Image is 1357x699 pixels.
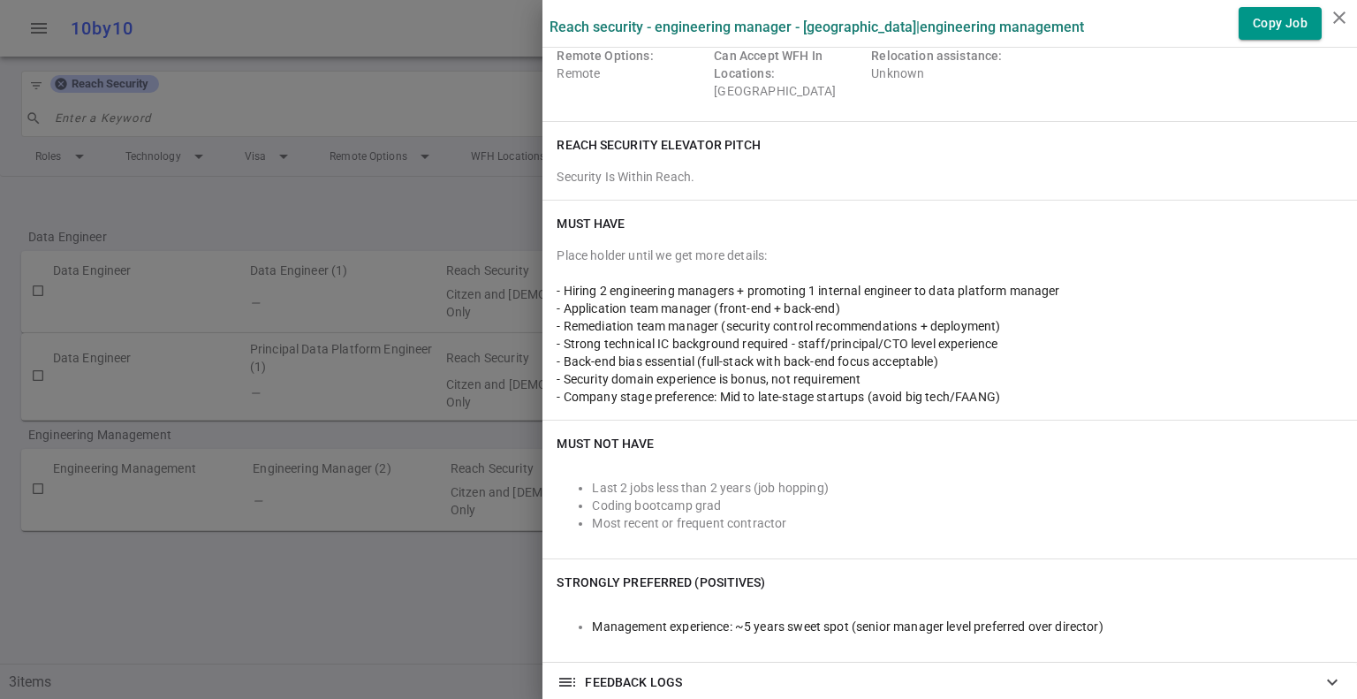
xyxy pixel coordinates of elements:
div: [GEOGRAPHIC_DATA] [714,47,864,100]
span: Relocation assistance: [871,49,1002,63]
span: - Hiring 2 engineering managers + promoting 1 internal engineer to data platform manager [557,284,1059,298]
span: - Application team manager (front-end + back-end) [557,301,839,315]
li: Last 2 jobs less than 2 years (job hopping) [592,479,1343,497]
span: Can Accept WFH In Locations: [714,49,823,80]
span: expand_more [1322,672,1343,693]
h6: Strongly Preferred (Positives) [557,574,765,591]
li: Most recent or frequent contractor [592,514,1343,532]
button: Copy Job [1239,7,1322,40]
div: Place holder until we get more details: [557,247,1343,264]
span: - Security domain experience is bonus, not requirement [557,372,860,386]
span: toc [557,672,578,693]
h6: Must Have [557,215,625,232]
div: Unknown [871,47,1021,100]
h6: Must NOT Have [557,435,653,452]
i: close [1329,7,1350,28]
h6: Reach Security elevator pitch [557,136,761,154]
span: - Company stage preference: Mid to late-stage startups (avoid big tech/FAANG) [557,390,1000,404]
span: - Remediation team manager (security control recommendations + deployment) [557,319,1000,333]
span: - Strong technical IC background required - staff/principal/CTO level experience [557,337,997,351]
span: Remote Options: [557,49,653,63]
div: Security Is Within Reach. [557,168,1343,186]
div: Remote [557,47,707,100]
span: FEEDBACK LOGS [585,673,682,691]
li: Coding bootcamp grad [592,497,1343,514]
span: Management experience: ~5 years sweet spot (senior manager level preferred over director) [592,619,1103,634]
span: - Back-end bias essential (full-stack with back-end focus acceptable) [557,354,937,368]
label: Reach Security - Engineering Manager - [GEOGRAPHIC_DATA] | Engineering Management [550,19,1084,35]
